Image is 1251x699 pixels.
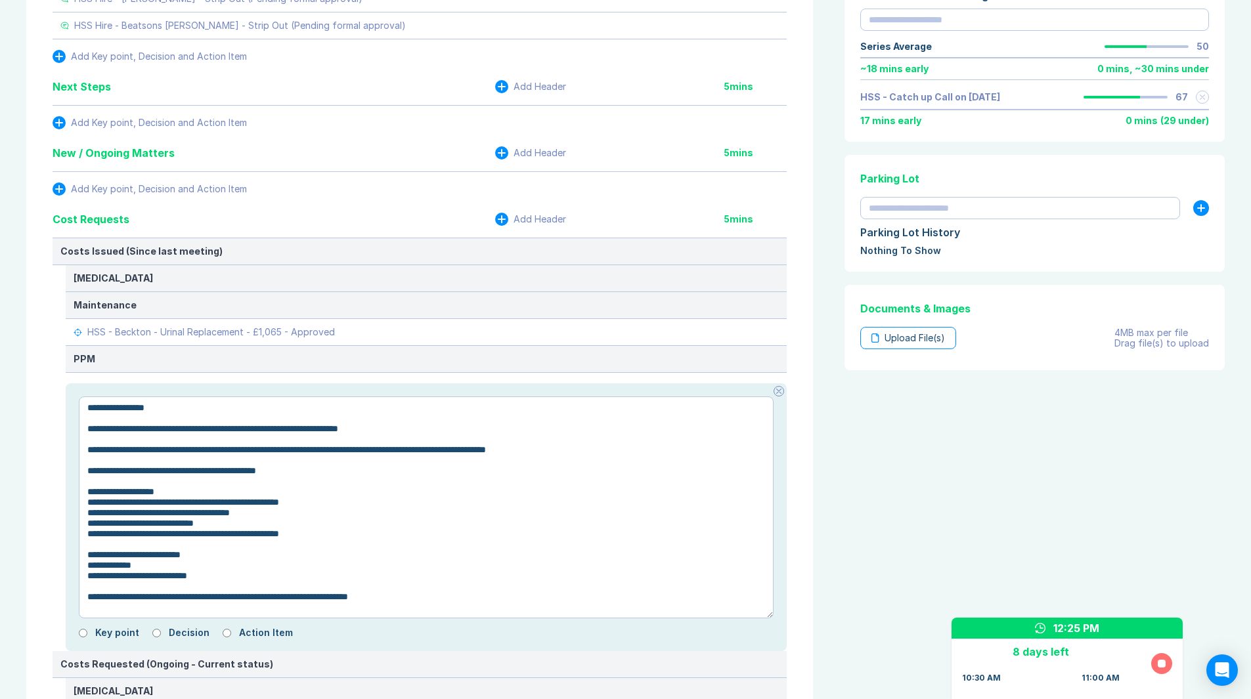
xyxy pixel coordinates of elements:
div: 5 mins [724,214,787,224]
div: Parking Lot History [860,224,1209,240]
div: 4MB max per file [1114,328,1209,338]
div: Add Key point, Decision and Action Item [71,51,247,62]
label: Key point [95,627,139,638]
div: Costs Issued (Since last meeting) [60,246,779,257]
button: Add Key point, Decision and Action Item [53,50,247,63]
div: Series Average [860,41,932,52]
div: 8 days left [962,644,1120,660]
div: PPM [74,354,779,364]
div: 5 mins [724,148,787,158]
div: 0 mins [1126,116,1158,126]
button: Add Key point, Decision and Action Item [53,182,247,196]
div: ( 29 under ) [1160,116,1209,126]
div: 5 mins [724,81,787,92]
div: 0 mins , ~ 30 mins under [1097,64,1209,74]
div: HSS Hire - Beatsons [PERSON_NAME] - Strip Out (Pending formal approval) [74,20,406,31]
div: 17 mins early [860,116,921,126]
div: ~ 18 mins early [860,64,929,74]
div: 67 [1175,92,1188,102]
div: Nothing To Show [860,245,1209,256]
div: Upload File(s) [860,327,956,349]
button: Add Key point, Decision and Action Item [53,116,247,129]
div: Add Header [514,214,566,224]
div: Documents & Images [860,301,1209,316]
label: Decision [169,627,209,638]
div: 11:00 AM [1082,673,1120,683]
div: [MEDICAL_DATA] [74,273,779,284]
div: HSS - Beckton - Urinal Replacement - £1,065 - Approved [87,327,335,337]
button: Add Header [495,80,566,93]
a: HSS - Catch up Call on [DATE] [860,92,1000,102]
div: 50 [1196,41,1209,52]
button: Add Header [495,213,566,226]
button: Add Header [495,146,566,159]
div: 12:25 PM [1053,620,1099,636]
div: [MEDICAL_DATA] [74,686,779,696]
div: New / Ongoing Matters [53,145,175,161]
div: Parking Lot [860,171,1209,186]
div: Add Key point, Decision and Action Item [71,184,247,194]
div: 10:30 AM [962,673,1001,683]
div: Open Intercom Messenger [1206,654,1238,686]
div: Cost Requests [53,211,129,227]
div: Add Header [514,148,566,158]
div: Maintenance [74,300,779,310]
div: Drag file(s) to upload [1114,338,1209,349]
label: Action Item [239,627,293,638]
div: Add Key point, Decision and Action Item [71,117,247,128]
div: Next Steps [53,79,111,95]
div: Add Header [514,81,566,92]
div: Costs Requested (Ongoing - Current status) [60,659,779,669]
